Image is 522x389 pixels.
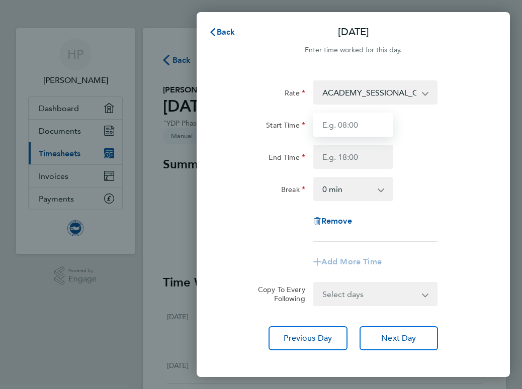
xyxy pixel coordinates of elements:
[269,326,347,350] button: Previous Day
[269,153,305,165] label: End Time
[313,217,352,225] button: Remove
[381,333,416,343] span: Next Day
[199,22,245,42] button: Back
[285,88,305,101] label: Rate
[217,27,235,37] span: Back
[197,44,510,56] div: Enter time worked for this day.
[313,113,394,137] input: E.g. 08:00
[360,326,439,350] button: Next Day
[313,145,394,169] input: E.g. 18:00
[281,185,305,197] label: Break
[247,285,305,303] label: Copy To Every Following
[284,333,332,343] span: Previous Day
[321,216,352,226] span: Remove
[266,121,305,133] label: Start Time
[338,25,369,39] p: [DATE]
